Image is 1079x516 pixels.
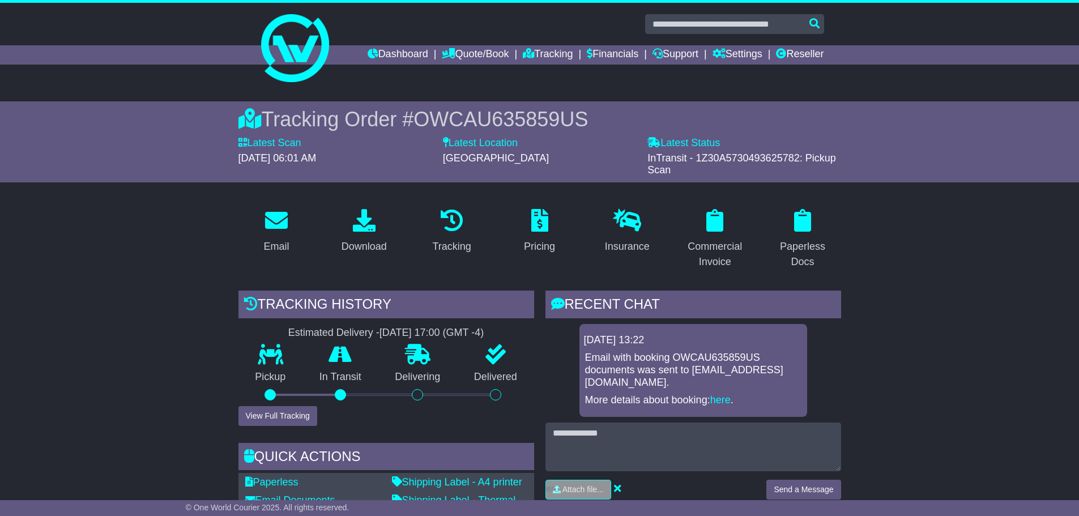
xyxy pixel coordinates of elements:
[524,239,555,254] div: Pricing
[379,327,484,339] div: [DATE] 17:00 (GMT -4)
[517,205,562,258] a: Pricing
[238,291,534,321] div: Tracking history
[238,152,317,164] span: [DATE] 06:01 AM
[545,291,841,321] div: RECENT CHAT
[186,503,349,512] span: © One World Courier 2025. All rights reserved.
[392,476,522,488] a: Shipping Label - A4 printer
[256,205,296,258] a: Email
[302,371,378,383] p: In Transit
[766,480,841,500] button: Send a Message
[772,239,834,270] div: Paperless Docs
[677,205,753,274] a: Commercial Invoice
[523,45,573,65] a: Tracking
[457,371,534,383] p: Delivered
[647,137,720,150] label: Latest Status
[684,239,746,270] div: Commercial Invoice
[432,239,471,254] div: Tracking
[443,137,518,150] label: Latest Location
[263,239,289,254] div: Email
[713,45,762,65] a: Settings
[598,205,657,258] a: Insurance
[652,45,698,65] a: Support
[605,239,650,254] div: Insurance
[238,327,534,339] div: Estimated Delivery -
[584,334,803,347] div: [DATE] 13:22
[245,476,298,488] a: Paperless
[443,152,549,164] span: [GEOGRAPHIC_DATA]
[378,371,458,383] p: Delivering
[585,352,801,389] p: Email with booking OWCAU635859US documents was sent to [EMAIL_ADDRESS][DOMAIN_NAME].
[368,45,428,65] a: Dashboard
[585,394,801,407] p: More details about booking: .
[238,107,841,131] div: Tracking Order #
[413,108,588,131] span: OWCAU635859US
[442,45,509,65] a: Quote/Book
[334,205,394,258] a: Download
[245,494,335,506] a: Email Documents
[765,205,841,274] a: Paperless Docs
[710,394,731,406] a: here
[238,371,303,383] p: Pickup
[238,137,301,150] label: Latest Scan
[776,45,824,65] a: Reseller
[342,239,387,254] div: Download
[238,406,317,426] button: View Full Tracking
[425,205,478,258] a: Tracking
[647,152,836,176] span: InTransit - 1Z30A5730493625782: Pickup Scan
[238,443,534,474] div: Quick Actions
[587,45,638,65] a: Financials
